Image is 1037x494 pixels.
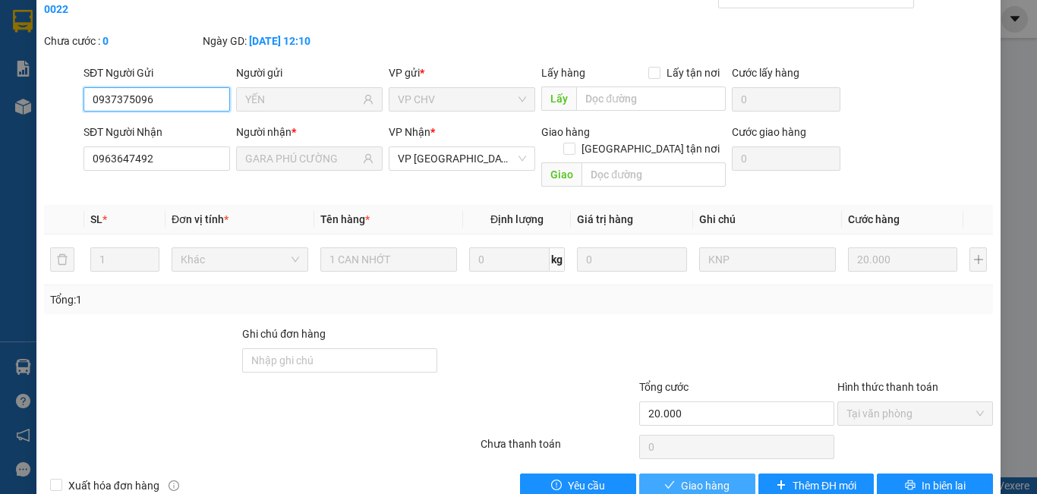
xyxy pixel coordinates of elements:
span: exclamation-circle [551,480,562,492]
span: VP CHV [398,88,526,111]
input: Ghi Chú [699,247,836,272]
input: 0 [577,247,686,272]
span: kg [550,247,565,272]
span: plus [776,480,786,492]
div: Người gửi [236,65,383,81]
span: user [363,94,374,105]
span: [PERSON_NAME]: [5,98,159,107]
input: 0 [848,247,957,272]
strong: ĐỒNG PHƯỚC [120,8,208,21]
input: Tên người nhận [245,150,360,167]
img: logo [5,9,73,76]
label: Ghi chú đơn hàng [242,328,326,340]
th: Ghi chú [693,205,842,234]
span: Tại văn phòng [846,402,984,425]
span: VP Phước Đông [398,147,526,170]
span: Bến xe [GEOGRAPHIC_DATA] [120,24,204,43]
span: Lấy [541,87,576,111]
label: Cước giao hàng [732,126,806,138]
button: delete [50,247,74,272]
button: plus [969,247,987,272]
span: Giao hàng [681,477,730,494]
input: Ghi chú đơn hàng [242,348,437,373]
span: Lấy hàng [541,67,585,79]
div: Ngày GD: [203,33,358,49]
div: SĐT Người Gửi [84,65,230,81]
span: VP Nhận [389,126,430,138]
span: VPPD1210250008 [76,96,159,108]
span: SL [90,213,102,225]
b: [DATE] 12:10 [249,35,310,47]
span: check [664,480,675,492]
span: Giá trị hàng [577,213,633,225]
span: Thêm ĐH mới [793,477,856,494]
div: Chưa thanh toán [479,436,638,462]
span: Xuất hóa đơn hàng [62,477,165,494]
span: printer [905,480,916,492]
span: Tên hàng [320,213,370,225]
input: Dọc đường [576,87,726,111]
span: [GEOGRAPHIC_DATA] tận nơi [575,140,726,157]
span: Đơn vị tính [172,213,229,225]
span: Cước hàng [848,213,900,225]
label: Hình thức thanh toán [837,381,938,393]
span: ----------------------------------------- [41,82,186,94]
span: user [363,153,374,164]
b: 0 [102,35,109,47]
input: Tên người gửi [245,91,360,108]
span: Yêu cầu [568,477,605,494]
span: Lấy tận nơi [660,65,726,81]
input: Dọc đường [582,162,726,187]
span: In ngày: [5,110,93,119]
div: Chưa cước : [44,33,200,49]
span: In biên lai [922,477,966,494]
span: 10:40:03 [DATE] [33,110,93,119]
input: VD: Bàn, Ghế [320,247,457,272]
span: 01 Võ Văn Truyện, KP.1, Phường 2 [120,46,209,65]
div: SĐT Người Nhận [84,124,230,140]
div: Tổng: 1 [50,291,402,308]
span: info-circle [169,480,179,491]
span: Giao hàng [541,126,590,138]
div: Người nhận [236,124,383,140]
span: Khác [181,248,299,271]
span: Định lượng [490,213,544,225]
span: Tổng cước [639,381,689,393]
input: Cước giao hàng [732,146,840,171]
label: Cước lấy hàng [732,67,799,79]
input: Cước lấy hàng [732,87,840,112]
div: VP gửi [389,65,535,81]
span: Giao [541,162,582,187]
span: Hotline: 19001152 [120,68,186,77]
